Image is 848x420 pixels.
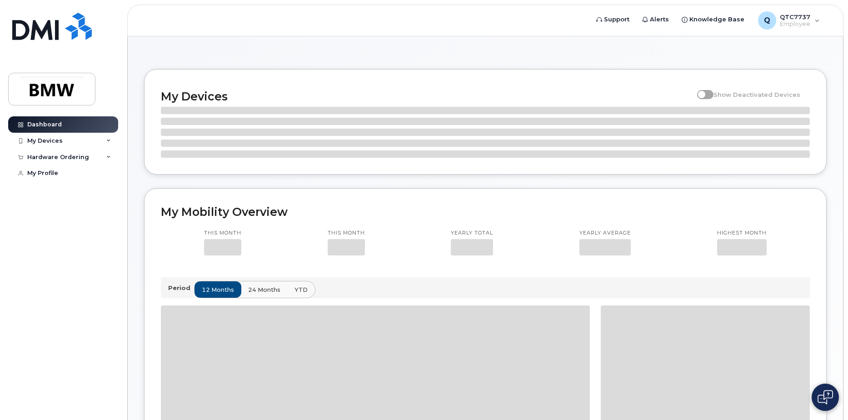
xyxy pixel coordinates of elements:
span: 24 months [248,285,280,294]
img: Open chat [818,390,833,405]
p: Highest month [717,230,767,237]
input: Show Deactivated Devices [697,86,704,93]
p: Yearly average [579,230,631,237]
p: Period [168,284,194,292]
h2: My Devices [161,90,693,103]
span: Show Deactivated Devices [713,91,800,98]
p: Yearly total [451,230,493,237]
h2: My Mobility Overview [161,205,810,219]
p: This month [328,230,365,237]
span: YTD [294,285,308,294]
p: This month [204,230,241,237]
